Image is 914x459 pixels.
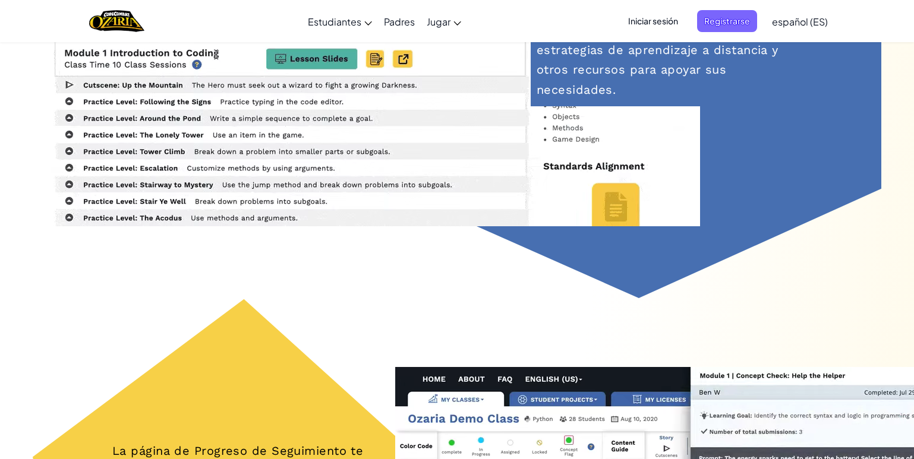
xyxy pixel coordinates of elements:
a: Estudiantes [302,5,378,37]
a: Jugar [421,5,467,37]
span: Jugar [427,15,450,28]
button: Iniciar sesión [621,10,685,32]
span: Estudiantes [308,15,361,28]
a: Ozaria by CodeCombat logo [89,9,144,33]
a: Padres [378,5,421,37]
a: español (ES) [766,5,834,37]
img: Home [89,9,144,33]
span: español (ES) [772,15,828,28]
button: Registrarse [697,10,757,32]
